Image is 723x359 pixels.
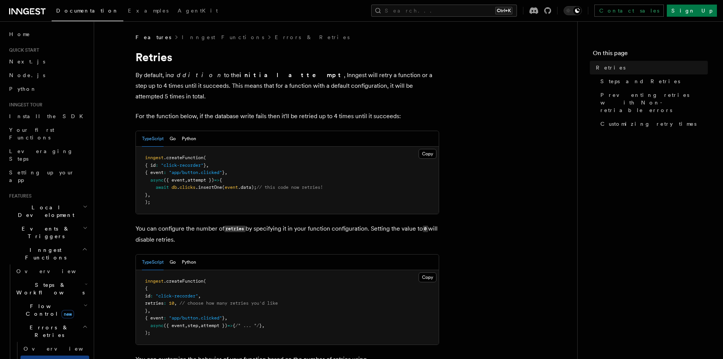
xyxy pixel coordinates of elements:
strong: initial attempt [239,71,344,79]
span: , [225,315,227,321]
a: Leveraging Steps [6,144,89,166]
span: Documentation [56,8,119,14]
span: new [61,310,74,318]
span: ); [145,199,150,205]
a: Errors & Retries [275,33,350,41]
a: Steps and Retries [597,74,708,88]
span: , [198,293,201,299]
span: async [150,323,164,328]
span: Examples [128,8,169,14]
span: db [172,185,177,190]
a: Next.js [6,55,89,68]
a: Preventing retries with Non-retriable errors [597,88,708,117]
a: Overview [20,342,89,356]
a: Sign Up [667,5,717,17]
span: . [177,185,180,190]
span: .createFunction [164,278,203,284]
span: inngest [145,155,164,160]
button: Steps & Workflows [13,278,89,299]
span: Overview [24,346,102,352]
span: : [164,170,166,175]
span: } [222,315,225,321]
span: { event [145,170,164,175]
span: Setting up your app [9,169,74,183]
span: , [174,300,177,306]
span: , [148,192,150,198]
a: Install the SDK [6,109,89,123]
span: { id [145,163,156,168]
span: attempt }) [187,177,214,183]
span: , [262,323,265,328]
span: { [233,323,235,328]
span: Inngest Functions [6,246,82,261]
h1: Retries [135,50,439,64]
span: attempt }) [201,323,227,328]
span: Features [6,193,32,199]
span: Quick start [6,47,39,53]
span: Steps & Workflows [13,281,85,296]
span: } [222,170,225,175]
span: , [185,177,187,183]
span: Node.js [9,72,45,78]
span: Customizing retry times [600,120,696,128]
span: retries [145,300,164,306]
span: Steps and Retries [600,77,680,85]
span: Retries [596,64,625,71]
button: Events & Triggers [6,222,89,243]
button: Errors & Retries [13,321,89,342]
span: Inngest tour [6,102,43,108]
span: ({ event [164,177,185,183]
span: "app/button.clicked" [169,170,222,175]
button: TypeScript [142,255,164,270]
span: } [259,323,262,328]
span: ({ event [164,323,185,328]
span: await [156,185,169,190]
span: Errors & Retries [13,324,82,339]
button: Flow Controlnew [13,299,89,321]
a: Overview [13,264,89,278]
h4: On this page [593,49,708,61]
p: For the function below, if the database write fails then it'll be retried up to 4 times until it ... [135,111,439,122]
span: id [145,293,150,299]
span: clicks [180,185,195,190]
span: 10 [169,300,174,306]
span: Overview [16,268,95,274]
button: Go [170,131,176,147]
button: Python [182,131,196,147]
span: step [187,323,198,328]
span: // choose how many retries you'd like [180,300,278,306]
span: Preventing retries with Non-retriable errors [600,91,708,114]
span: Leveraging Steps [9,148,73,162]
p: By default, in to the , Inngest will retry a function or a step up to 4 times until it succeeds. ... [135,70,439,102]
button: Copy [419,272,436,282]
a: Home [6,27,89,41]
span: ); [145,330,150,335]
span: Your first Functions [9,127,54,141]
span: , [198,323,201,328]
span: Events & Triggers [6,225,83,240]
a: Customizing retry times [597,117,708,131]
span: Install the SDK [9,113,88,119]
span: "click-recorder" [156,293,198,299]
code: retries [224,226,246,232]
p: You can configure the number of by specifying it in your function configuration. Setting the valu... [135,223,439,245]
a: Examples [123,2,173,21]
span: } [145,308,148,313]
kbd: Ctrl+K [495,7,512,14]
button: Go [170,255,176,270]
span: } [145,192,148,198]
button: Search...Ctrl+K [371,5,517,17]
a: Documentation [52,2,123,21]
span: .createFunction [164,155,203,160]
button: TypeScript [142,131,164,147]
span: ( [203,278,206,284]
span: , [185,323,187,328]
span: : [164,300,166,306]
span: : [164,315,166,321]
a: Retries [593,61,708,74]
span: "click-recorder" [161,163,203,168]
span: async [150,177,164,183]
span: , [225,170,227,175]
span: } [203,163,206,168]
span: AgentKit [178,8,218,14]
